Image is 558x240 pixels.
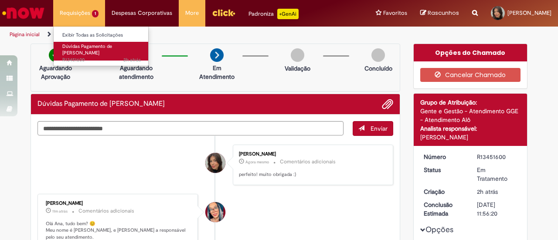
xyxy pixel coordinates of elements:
[52,209,68,214] time: 27/08/2025 13:00:17
[371,125,388,132] span: Enviar
[420,9,459,17] a: Rascunhos
[420,133,521,142] div: [PERSON_NAME]
[477,152,517,161] div: R13451600
[280,158,336,166] small: Comentários adicionais
[205,202,225,222] div: Maira Priscila Da Silva Arnaldo
[210,48,224,62] img: arrow-next.png
[417,187,471,196] dt: Criação
[49,48,62,62] img: check-circle-green.png
[212,6,235,19] img: click_logo_yellow_360x200.png
[417,166,471,174] dt: Status
[196,64,238,81] p: Em Atendimento
[477,188,498,196] time: 27/08/2025 10:44:24
[245,159,269,165] span: Agora mesmo
[60,9,90,17] span: Requisições
[477,188,498,196] span: 2h atrás
[383,9,407,17] span: Favoritos
[277,9,299,19] p: +GenAi
[10,31,40,38] a: Página inicial
[291,48,304,62] img: img-circle-grey.png
[239,171,384,178] p: perfeito! muito obrigada :)
[353,121,393,136] button: Enviar
[420,68,521,82] button: Cancelar Chamado
[54,42,150,61] a: Aberto R13451600 : Dúvidas Pagamento de Salário
[185,9,199,17] span: More
[420,124,521,133] div: Analista responsável:
[477,200,517,218] div: [DATE] 11:56:20
[123,57,141,63] span: 2h atrás
[54,30,150,40] a: Exibir Todas as Solicitações
[123,57,141,63] time: 27/08/2025 10:44:25
[239,152,384,157] div: [PERSON_NAME]
[420,107,521,124] div: Gente e Gestão - Atendimento GGE - Atendimento Alô
[417,200,471,218] dt: Conclusão Estimada
[46,201,191,206] div: [PERSON_NAME]
[115,64,157,81] p: Aguardando atendimento
[507,9,551,17] span: [PERSON_NAME]
[7,27,365,43] ul: Trilhas de página
[428,9,459,17] span: Rascunhos
[62,57,141,64] span: R13451600
[37,100,165,108] h2: Dúvidas Pagamento de Salário Histórico de tíquete
[92,10,99,17] span: 1
[52,209,68,214] span: 11m atrás
[34,64,77,81] p: Aguardando Aprovação
[62,43,112,57] span: Dúvidas Pagamento de [PERSON_NAME]
[477,166,517,183] div: Em Tratamento
[37,121,344,135] textarea: Digite sua mensagem aqui...
[382,98,393,110] button: Adicionar anexos
[78,207,134,215] small: Comentários adicionais
[414,44,527,61] div: Opções do Chamado
[364,64,392,73] p: Concluído
[248,9,299,19] div: Padroniza
[1,4,46,22] img: ServiceNow
[477,187,517,196] div: 27/08/2025 10:44:24
[245,159,269,165] time: 27/08/2025 13:11:36
[53,26,149,66] ul: Requisições
[420,98,521,107] div: Grupo de Atribuição:
[205,153,225,173] div: Ana Carolina Barbosa Goncalves
[285,64,310,73] p: Validação
[417,152,471,161] dt: Número
[371,48,385,62] img: img-circle-grey.png
[112,9,172,17] span: Despesas Corporativas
